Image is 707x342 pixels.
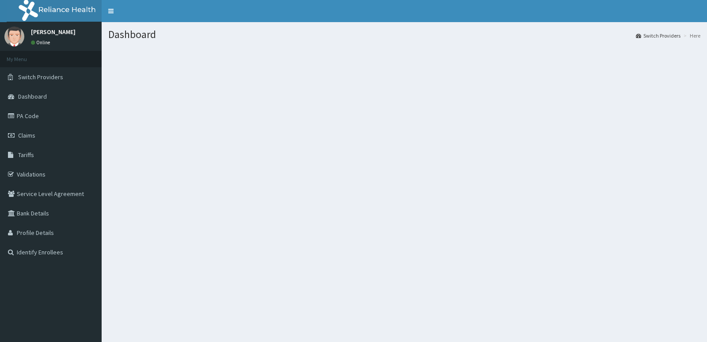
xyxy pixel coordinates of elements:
[18,151,34,159] span: Tariffs
[31,39,52,46] a: Online
[681,32,700,39] li: Here
[108,29,700,40] h1: Dashboard
[18,131,35,139] span: Claims
[18,92,47,100] span: Dashboard
[4,27,24,46] img: User Image
[31,29,76,35] p: [PERSON_NAME]
[636,32,680,39] a: Switch Providers
[18,73,63,81] span: Switch Providers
